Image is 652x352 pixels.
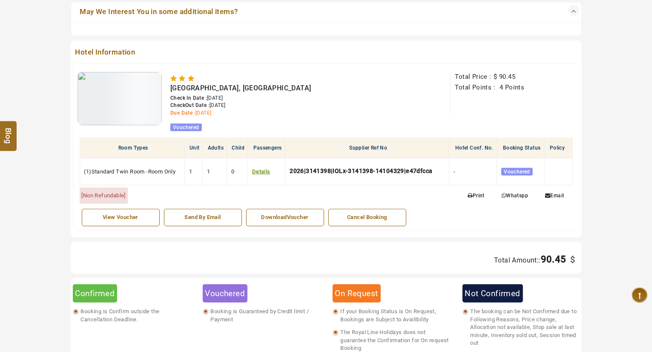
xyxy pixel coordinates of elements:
span: Vouchered [170,124,202,131]
span: Whatspp [502,193,528,199]
th: Supplier Ref No [285,138,449,159]
div: Not Confirmed [462,284,523,303]
span: [DATE] [207,95,223,101]
a: Print [461,190,491,202]
span: Total Amount:: [494,256,541,264]
span: 90.45 [541,254,566,265]
span: 1 [189,168,192,175]
span: [Non Refundable] [82,192,126,199]
span: 1 [207,168,210,175]
div: 2026|3141398|IOLx-3141398-14104329|e47dfcca [290,165,437,179]
th: Room Types [80,138,184,159]
span: [GEOGRAPHIC_DATA], [GEOGRAPHIC_DATA] [170,84,311,92]
a: Whatspp [495,190,534,202]
a: Email [539,190,570,202]
th: Passengers [247,138,285,159]
div: DownloadVoucher [251,214,319,222]
div: Cancel Booking [333,214,402,222]
span: Total Points : [455,84,495,91]
a: DownloadVoucher [246,209,324,226]
th: Unit [184,138,202,159]
a: Cancel Booking [328,209,406,226]
a: May We Interest You in some additional items? [78,6,525,18]
div: Send By Email [169,214,237,222]
div: Vouchered [203,284,248,303]
div: On Request [333,284,381,303]
span: - [454,168,455,175]
span: Blog [3,128,14,135]
a: Send By Email [164,209,242,226]
span: Booking is Guaranteed by Credit limit / Payment [209,308,320,323]
span: Booking is Confirm outside the Cancellation Deadline. [79,308,190,323]
span: 0 [231,168,234,175]
a: View Voucher [82,209,160,226]
span: Email [545,193,564,199]
span: (1)Standard Twin Room -Room Only [84,168,176,175]
th: Adults [202,138,227,159]
span: [DATE] [210,102,225,108]
span: $ [494,73,497,81]
span: The booking can be Not Confirmed due to Following Reasons, Price change, Allocation not available... [468,308,580,347]
span: [DATE] [195,110,211,116]
span: 90.45 [499,73,515,81]
span: Vouchered [501,168,533,176]
span: Print [468,193,484,199]
div: View Voucher [86,214,155,222]
span: Check In Date : [170,95,207,101]
img: 1-ThumbNail.jpg [78,72,162,125]
span: CheckOut Date : [170,102,210,108]
a: Details [252,168,270,175]
span: If your Booking Status is On Request, Bookings are Subject to Availibility [339,308,450,323]
span: Due Date : [170,110,195,116]
th: Booking Status [497,138,545,159]
span: 4 Points [500,84,524,91]
th: Child [227,138,247,159]
span: Total Price : [455,73,491,81]
span: $ [568,254,575,265]
span: Hotel Information [73,47,529,59]
span: Policy [550,145,565,151]
div: Confirmed [73,284,118,303]
th: Hotel Conf. No. [449,138,497,159]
